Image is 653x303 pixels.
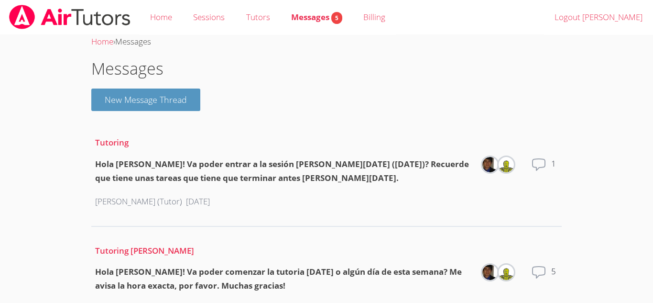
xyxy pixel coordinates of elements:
p: [PERSON_NAME] (Tutor) [95,195,182,209]
span: Messages [291,11,342,22]
span: 5 [331,12,342,24]
div: Hola [PERSON_NAME]! Va poder comenzar la tutoria [DATE] o algún día de esta semana? Me avisa la h... [95,265,472,293]
div: › [91,35,562,49]
img: Carlos Flores [482,265,498,280]
a: Tutoring [PERSON_NAME] [95,245,194,256]
h1: Messages [91,56,562,81]
span: Messages [115,36,151,47]
div: Hola [PERSON_NAME]! Va poder entrar a la sesión [PERSON_NAME][DATE] ([DATE])? Recuerde que tiene ... [95,157,472,185]
img: Carlos Flores [482,157,498,172]
dd: 5 [551,265,558,295]
a: Tutoring [95,137,129,148]
img: Eblin David Lopez Ramirez [499,157,514,172]
img: Eblin David Lopez Ramirez [499,265,514,280]
dd: 1 [551,157,558,188]
p: [DATE] [186,195,210,209]
a: Home [91,36,113,47]
button: New Message Thread [91,89,200,111]
img: airtutors_banner-c4298cdbf04f3fff15de1276eac7730deb9818008684d7c2e4769d2f7ddbe033.png [8,5,131,29]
